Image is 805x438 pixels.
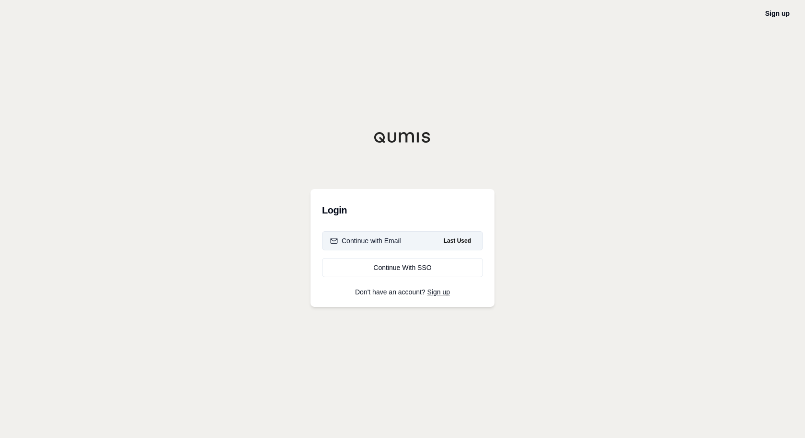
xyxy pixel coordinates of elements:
span: Last Used [440,235,475,247]
div: Continue With SSO [330,263,475,272]
a: Sign up [765,10,790,17]
a: Continue With SSO [322,258,483,277]
a: Sign up [427,288,450,296]
img: Qumis [374,132,431,143]
div: Continue with Email [330,236,401,246]
h3: Login [322,201,483,220]
p: Don't have an account? [322,289,483,295]
button: Continue with EmailLast Used [322,231,483,250]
